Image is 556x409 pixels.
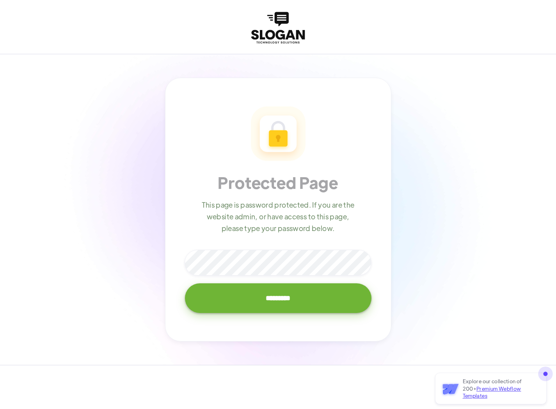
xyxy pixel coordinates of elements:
[463,385,521,399] span: Premium Webflow Templates
[185,106,371,313] form: Email Form
[218,172,338,193] h1: Protected Page
[251,106,306,162] img: Password Icon - Agency X Webflow Template
[435,373,547,404] a: Explore our collection of 200+Premium Webflow Templates
[199,199,357,234] p: This page is password protected. If you are the website admin, or have access to this page, pleas...
[463,378,538,399] p: Explore our collection of 200+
